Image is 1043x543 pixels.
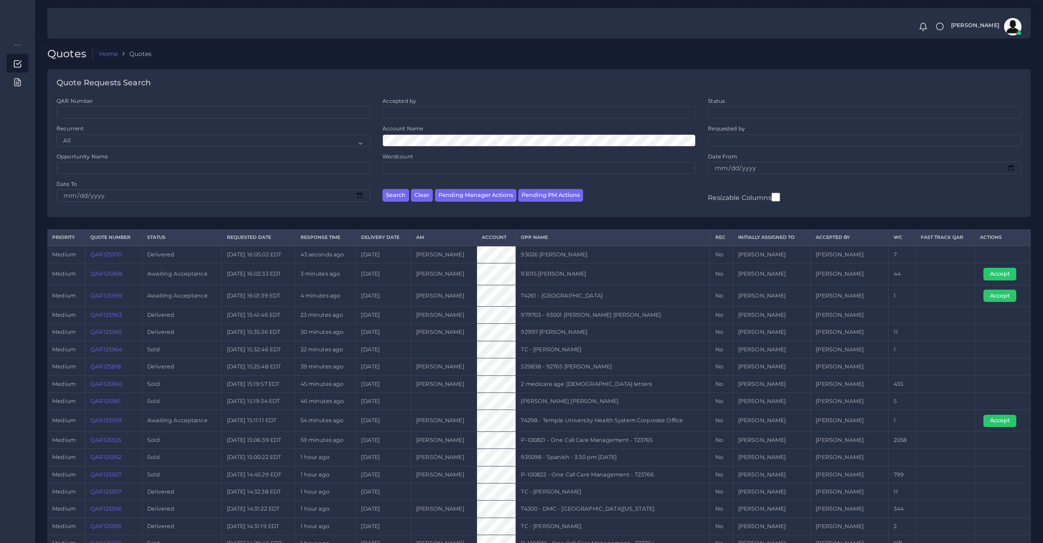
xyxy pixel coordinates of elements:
[295,341,356,358] td: 32 minutes ago
[811,246,889,263] td: [PERSON_NAME]
[733,358,811,375] td: [PERSON_NAME]
[222,246,295,263] td: [DATE] 16:05:02 EDT
[90,437,121,443] a: QAR125925
[222,501,295,518] td: [DATE] 14:31:22 EDT
[356,375,411,392] td: [DATE]
[382,153,413,160] label: Wordcount
[356,466,411,483] td: [DATE]
[888,375,916,392] td: 455
[710,483,733,500] td: No
[733,466,811,483] td: [PERSON_NAME]
[142,246,221,263] td: Delivered
[295,410,356,431] td: 54 minutes ago
[733,324,811,341] td: [PERSON_NAME]
[52,381,76,387] span: medium
[52,523,76,529] span: medium
[811,449,889,466] td: [PERSON_NAME]
[52,329,76,335] span: medium
[516,358,710,375] td: 529838 - 92765 [PERSON_NAME]
[411,306,477,323] td: [PERSON_NAME]
[733,230,811,246] th: Initially Assigned to
[516,285,710,306] td: 74261 - [GEOGRAPHIC_DATA]
[516,466,710,483] td: P-100822 - One Call Care Management - T23766
[733,341,811,358] td: [PERSON_NAME]
[733,431,811,448] td: [PERSON_NAME]
[710,285,733,306] td: No
[90,454,121,460] a: QAR125952
[295,263,356,285] td: 3 minutes ago
[516,306,710,323] td: 979703 - 93001 [PERSON_NAME] [PERSON_NAME]
[52,312,76,318] span: medium
[295,431,356,448] td: 59 minutes ago
[356,263,411,285] td: [DATE]
[733,246,811,263] td: [PERSON_NAME]
[142,410,221,431] td: Awaiting Acceptance
[222,285,295,306] td: [DATE] 16:01:39 EDT
[411,263,477,285] td: [PERSON_NAME]
[142,449,221,466] td: Sold
[52,346,76,353] span: medium
[222,410,295,431] td: [DATE] 15:11:11 EDT
[118,49,152,58] li: Quotes
[411,358,477,375] td: [PERSON_NAME]
[733,483,811,500] td: [PERSON_NAME]
[411,449,477,466] td: [PERSON_NAME]
[983,417,1022,424] a: Accept
[983,415,1016,427] button: Accept
[516,449,710,466] td: 935098 - Spanish - 3:30 pm [DATE]
[710,410,733,431] td: No
[888,393,916,410] td: 5
[356,358,411,375] td: [DATE]
[57,78,151,88] h4: Quote Requests Search
[888,466,916,483] td: 799
[52,363,76,370] span: medium
[142,483,221,500] td: Delivered
[411,246,477,263] td: [PERSON_NAME]
[516,324,710,341] td: 92997 [PERSON_NAME]
[733,306,811,323] td: [PERSON_NAME]
[888,324,916,341] td: 11
[222,263,295,285] td: [DATE] 16:02:33 EDT
[983,292,1022,298] a: Accept
[888,431,916,448] td: 2058
[947,18,1025,35] a: [PERSON_NAME]avatar
[733,263,811,285] td: [PERSON_NAME]
[356,483,411,500] td: [DATE]
[57,153,108,160] label: Opportunity Name
[295,501,356,518] td: 1 hour ago
[382,125,424,132] label: Account Name
[516,230,710,246] th: Opp Name
[811,230,889,246] th: Accepted by
[142,358,221,375] td: Delivered
[142,431,221,448] td: Sold
[142,501,221,518] td: Delivered
[710,431,733,448] td: No
[356,518,411,535] td: [DATE]
[382,97,417,105] label: Accepted by
[710,246,733,263] td: No
[222,518,295,535] td: [DATE] 14:31:19 EDT
[142,324,221,341] td: Delivered
[295,518,356,535] td: 1 hour ago
[733,285,811,306] td: [PERSON_NAME]
[356,230,411,246] th: Delivery Date
[295,324,356,341] td: 30 minutes ago
[411,466,477,483] td: [PERSON_NAME]
[708,192,780,203] label: Resizable Columns
[90,346,122,353] a: QAR125964
[356,501,411,518] td: [DATE]
[708,125,745,132] label: Requested by
[99,49,118,58] a: Home
[142,375,221,392] td: Sold
[811,375,889,392] td: [PERSON_NAME]
[142,466,221,483] td: Sold
[356,341,411,358] td: [DATE]
[710,466,733,483] td: No
[90,329,122,335] a: QAR125965
[811,501,889,518] td: [PERSON_NAME]
[85,230,142,246] th: Quote Number
[295,306,356,323] td: 23 minutes ago
[57,180,77,188] label: Date To
[516,518,710,535] td: TC - [PERSON_NAME]
[710,358,733,375] td: No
